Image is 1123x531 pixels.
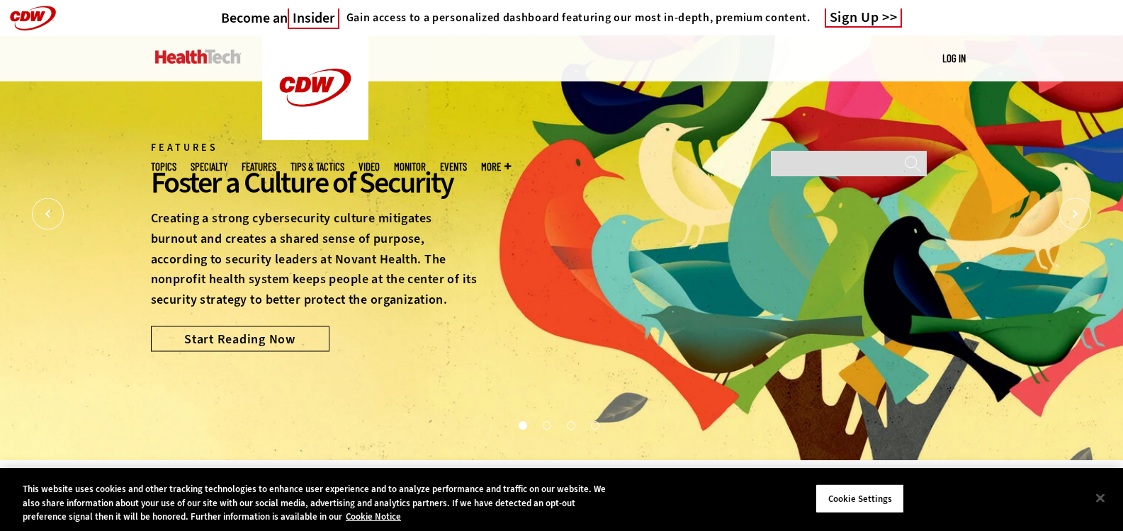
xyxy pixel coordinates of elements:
a: Events [440,161,467,172]
button: Close [1085,482,1116,513]
a: Log in [942,52,966,64]
a: MonITor [394,161,426,172]
div: User menu [942,51,966,66]
button: Next [1059,198,1091,230]
span: Insider [288,8,339,29]
h3: Become an [221,9,339,27]
span: More [481,161,511,172]
img: Home [155,50,241,64]
button: 3 of 4 [567,421,574,428]
span: Specialty [191,161,227,172]
div: Foster a Culture of Security [151,164,480,202]
button: 2 of 4 [543,421,550,428]
span: Topics [151,161,176,172]
button: Prev [32,198,64,230]
h4: Gain access to a personalized dashboard featuring our most in-depth, premium content. [346,11,811,25]
p: Creating a strong cybersecurity culture mitigates burnout and creates a shared sense of purpose, ... [151,208,480,310]
button: 1 of 4 [519,421,526,428]
a: Gain access to a personalized dashboard featuring our most in-depth, premium content. [339,11,811,25]
button: 4 of 4 [591,421,598,428]
a: Video [359,161,380,172]
a: Features [242,161,276,172]
a: Tips & Tactics [290,161,344,172]
a: Become anInsider [221,9,339,27]
a: Start Reading Now [151,326,329,351]
a: Sign Up [825,8,903,28]
a: More information about your privacy [346,510,401,523]
a: CDW [262,129,368,144]
button: Cookie Settings [816,484,904,513]
img: Home [262,35,368,140]
div: This website uses cookies and other tracking technologies to enhance user experience and to analy... [23,482,618,524]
